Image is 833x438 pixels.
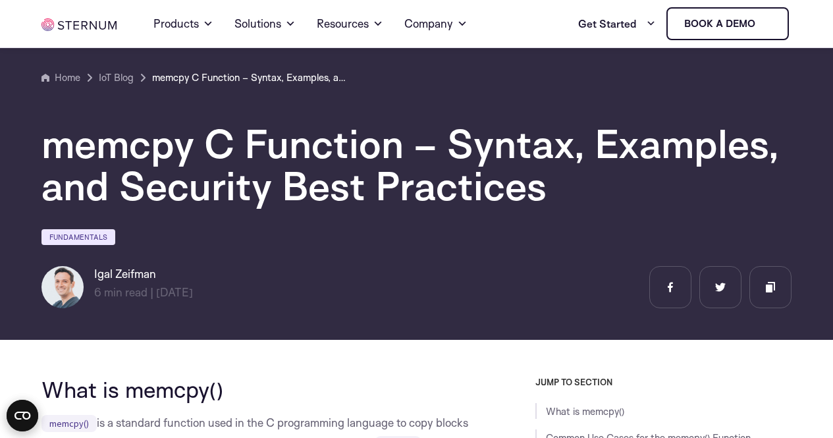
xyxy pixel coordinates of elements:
[41,266,84,308] img: Igal Zeifman
[578,11,656,37] a: Get Started
[761,18,771,29] img: sternum iot
[94,285,101,299] span: 6
[152,70,350,86] a: memcpy C Function – Syntax, Examples, and Security Best Practices
[41,229,115,245] a: Fundamentals
[41,377,471,402] h2: What is memcpy()
[666,7,789,40] a: Book a demo
[41,415,97,432] code: memcpy()
[41,18,117,31] img: sternum iot
[41,70,80,86] a: Home
[535,377,791,387] h3: JUMP TO SECTION
[156,285,193,299] span: [DATE]
[94,285,153,299] span: min read |
[546,405,624,418] a: What is memcpy()
[99,70,134,86] a: IoT Blog
[41,123,792,207] h1: memcpy C Function – Syntax, Examples, and Security Best Practices
[7,400,38,431] button: Open CMP widget
[94,266,193,282] h6: Igal Zeifman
